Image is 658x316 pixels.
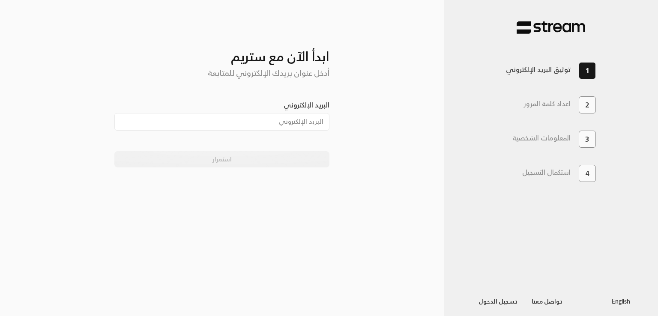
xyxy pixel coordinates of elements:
[517,21,585,34] img: Stream Pay
[612,293,630,309] a: English
[522,168,571,176] h3: استكمال التسجيل
[585,134,589,144] span: 3
[284,100,329,110] label: البريد الإلكتروني
[585,168,589,179] span: 4
[585,100,589,110] span: 2
[472,296,525,307] a: تسجيل الدخول
[525,296,570,307] a: تواصل معنا
[114,35,330,64] h3: ابدأ الآن مع ستريم
[585,65,589,76] span: 1
[506,66,571,74] h3: توثيق البريد الإلكتروني
[525,293,570,309] button: تواصل معنا
[523,100,571,108] h3: اعداد كلمة المرور
[472,293,525,309] button: تسجيل الدخول
[114,69,330,78] h5: أدخل عنوان بريدك الإلكتروني للمتابعة
[512,134,571,142] h3: المعلومات الشخصية
[114,113,330,131] input: البريد الإلكتروني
